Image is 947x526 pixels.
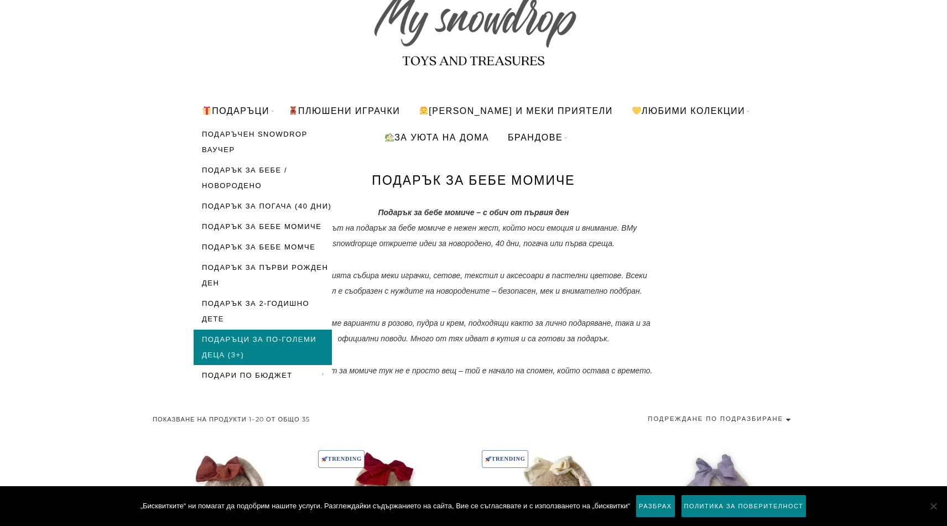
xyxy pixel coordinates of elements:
p: Подаръкът за момиче тук не е просто вещ – той е начало на спомен, който остава с времето. [280,363,667,378]
h1: Подарък за бебе момиче [252,173,695,188]
a: Подарък за погача (40 дни) [194,196,332,216]
a: Подарък за бебе момиче [194,217,332,237]
a: Разбрах [636,494,675,518]
a: Подаръци [194,97,278,124]
p: Предлагаме варианти в розово, пудра и крем, подходящи както за лично подаряване, така и за официа... [280,315,667,346]
a: Любими Колекции [623,97,753,124]
img: 🧸 [289,106,298,115]
a: ПЛЮШЕНИ ИГРАЧКИ [280,97,408,124]
img: 👧 [419,106,428,115]
a: Политика за поверителност [681,494,807,518]
select: Поръчка [648,412,794,426]
img: 💛 [632,106,641,115]
a: Подаръци за по-големи деца (3+) [194,330,332,365]
a: За уюта на дома [376,124,497,150]
a: Подарък за бебе момче [194,237,332,257]
img: 🎁 [202,106,211,115]
img: 🏡 [385,133,394,142]
a: Подарък за първи рожден ден [194,258,332,293]
a: БРАНДОВЕ [499,124,571,150]
a: Подаръчен Snowdrop Ваучер [194,124,332,160]
a: Подарък за 2-годишно дете [194,294,332,329]
a: [PERSON_NAME] и меки приятели [410,97,621,124]
p: Показване на продукти 1–20 от общо 35 [153,412,310,427]
span: No [928,501,939,512]
a: Подари по бюджет [194,366,332,386]
p: Категорията събира меки играчки, сетове, текстил и аксесоари в пастелни цветове. Всеки артикул е ... [280,268,667,299]
p: Изборът на подарък за бебе момиче е нежен жест, който носи емоция и внимание. В ще откриете идеи ... [280,205,667,251]
span: „Бисквитките“ ни помагат да подобрим нашите услуги. Разглеждайки съдържанието на сайта, Вие се съ... [141,501,630,512]
a: Подарък за бебе / новородено [194,160,332,196]
strong: Подарък за бебе момиче – с обич от първия ден [378,208,569,217]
